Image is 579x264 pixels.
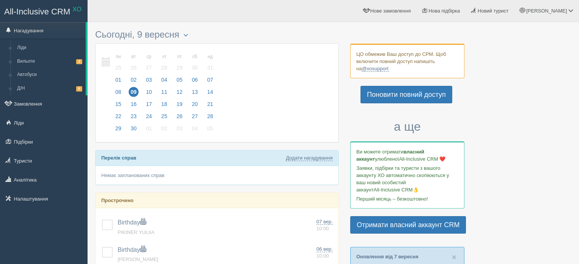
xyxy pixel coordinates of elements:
[203,88,215,100] a: 14
[160,87,169,97] span: 11
[478,8,509,14] span: Новий турист
[111,88,126,100] a: 08
[129,99,139,109] span: 16
[4,7,70,16] span: All-Inclusive CRM
[73,6,81,13] sup: XO
[118,256,158,262] a: [PERSON_NAME]
[118,247,146,253] a: Birthday
[175,54,185,60] small: пт
[205,54,215,60] small: нд
[172,76,187,88] a: 05
[526,8,567,14] span: [PERSON_NAME]
[203,49,215,76] a: нд 31
[118,229,155,235] a: PIKINER YULIIA
[142,112,156,124] a: 24
[205,63,215,73] span: 31
[190,63,200,73] span: 30
[126,112,141,124] a: 23
[205,75,215,85] span: 07
[356,149,424,162] b: власний аккаунт
[113,54,123,60] small: пн
[144,99,154,109] span: 17
[362,66,388,72] a: @xosupport
[144,75,154,85] span: 03
[142,100,156,112] a: 17
[356,148,458,163] p: Ви можете отримати улюбленої
[205,99,215,109] span: 21
[452,253,456,261] span: ×
[175,123,185,133] span: 03
[356,195,458,202] p: Перший місяць – безкоштовно!
[205,111,215,121] span: 28
[205,123,215,133] span: 05
[113,75,123,85] span: 01
[160,123,169,133] span: 02
[157,49,172,76] a: чт 28
[157,112,172,124] a: 25
[316,219,333,225] span: 07 вер.
[144,54,154,60] small: ср
[126,76,141,88] a: 02
[374,187,419,193] span: All-Inclusive CRM👌
[126,100,141,112] a: 16
[172,100,187,112] a: 19
[175,63,185,73] span: 29
[203,100,215,112] a: 21
[175,99,185,109] span: 19
[203,76,215,88] a: 07
[188,88,202,100] a: 13
[129,111,139,121] span: 23
[142,88,156,100] a: 10
[160,99,169,109] span: 18
[175,75,185,85] span: 05
[175,111,185,121] span: 26
[356,254,418,259] a: Оновлення від 7 вересня
[101,198,134,203] b: Прострочено
[190,111,200,121] span: 27
[316,218,335,232] a: 07 вер. 10:00
[113,99,123,109] span: 15
[172,112,187,124] a: 26
[14,82,86,95] a: Д/Н6
[129,54,139,60] small: вт
[144,111,154,121] span: 24
[144,63,154,73] span: 27
[113,123,123,133] span: 29
[96,166,338,185] div: Немає запланованих справ
[157,88,172,100] a: 11
[111,49,126,76] a: пн 25
[205,87,215,97] span: 14
[101,155,136,161] b: Перелік справ
[203,112,215,124] a: 28
[129,75,139,85] span: 02
[175,87,185,97] span: 12
[190,54,200,60] small: сб
[113,87,123,97] span: 08
[188,49,202,76] a: сб 30
[203,124,215,136] a: 05
[160,63,169,73] span: 28
[118,219,146,226] span: Birthday
[172,49,187,76] a: пт 29
[190,87,200,97] span: 13
[126,88,141,100] a: 09
[360,86,452,103] a: Поновити повний доступ
[350,44,464,78] div: ЦО обмежив Ваш доступ до СРМ. Щоб включити повний доступ напишіть на
[160,111,169,121] span: 25
[172,124,187,136] a: 03
[76,59,82,64] span: 3
[172,88,187,100] a: 12
[142,124,156,136] a: 01
[350,216,466,234] a: Отримати власний аккаунт CRM
[316,246,333,252] span: 06 вер.
[188,124,202,136] a: 04
[111,100,126,112] a: 15
[160,75,169,85] span: 04
[144,123,154,133] span: 01
[129,87,139,97] span: 09
[111,124,126,136] a: 29
[95,30,339,40] h3: Сьогодні, 9 вересня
